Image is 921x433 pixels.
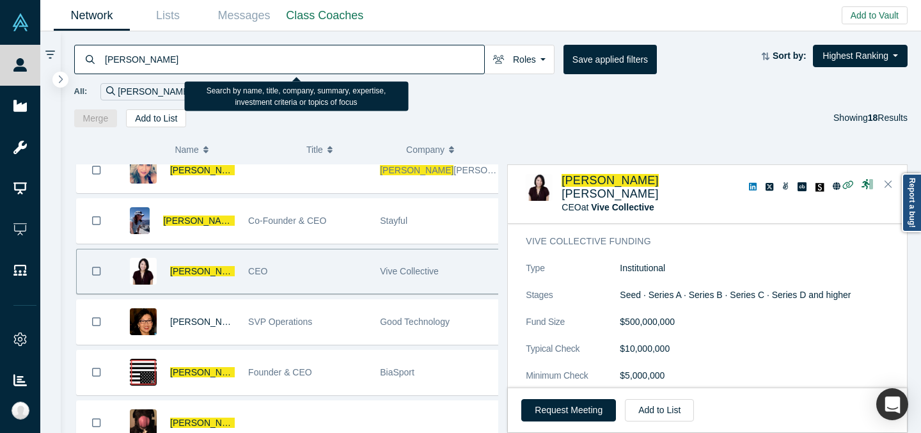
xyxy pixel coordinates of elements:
[248,216,326,226] span: Co-Founder & CEO
[406,136,492,163] button: Company
[380,317,450,327] span: Good Technology
[879,175,898,195] button: Close
[842,6,908,24] button: Add to Vault
[625,399,694,421] button: Add to List
[591,202,654,212] a: Vive Collective
[868,113,878,123] strong: 18
[282,1,368,31] a: Class Coaches
[484,45,555,74] button: Roles
[562,187,659,200] span: [PERSON_NAME]
[170,367,274,377] a: [PERSON_NAME]
[130,258,157,285] img: Cheryl Cheng's Profile Image
[170,317,244,327] a: [PERSON_NAME]
[170,165,244,175] span: [PERSON_NAME]
[130,157,157,184] img: Cheryl Marquez's Profile Image
[170,266,244,276] span: [PERSON_NAME]
[170,367,244,377] span: [PERSON_NAME]
[526,288,620,315] dt: Stages
[562,174,659,200] a: [PERSON_NAME][PERSON_NAME]
[175,136,198,163] span: Name
[100,83,207,100] div: [PERSON_NAME]
[77,300,116,344] button: Bookmark
[620,369,899,382] dd: $5,000,000
[521,399,616,421] button: Request Meeting
[191,84,201,99] button: Remove Filter
[833,109,908,127] div: Showing
[74,109,118,127] button: Merge
[130,1,206,31] a: Lists
[306,136,323,163] span: Title
[77,350,116,395] button: Bookmark
[130,207,150,234] img: Cheryl Rosner's Profile Image
[126,109,186,127] button: Add to List
[77,148,116,193] button: Bookmark
[380,367,414,377] span: BiaSport
[104,44,484,74] input: Search by name, title, company, summary, expertise, investment criteria or topics of focus
[306,136,393,163] button: Title
[175,136,293,163] button: Name
[526,315,620,342] dt: Fund Size
[74,85,88,98] span: All:
[248,367,312,377] span: Founder & CEO
[380,266,439,276] span: Vive Collective
[130,308,157,335] img: Cherlyn Chin's Profile Image
[170,418,244,428] span: [PERSON_NAME]
[526,235,881,248] h3: Vive Collective funding
[406,136,445,163] span: Company
[77,249,116,294] button: Bookmark
[526,369,620,396] dt: Minimum Check
[563,45,657,74] button: Save applied filters
[380,216,407,226] span: Stayful
[526,174,553,201] img: Cheryl Cheng's Profile Image
[773,51,807,61] strong: Sort by:
[206,1,282,31] a: Messages
[813,45,908,67] button: Highest Ranking
[620,342,899,356] dd: $10,000,000
[12,13,29,31] img: Alchemist Vault Logo
[77,199,116,243] button: Bookmark
[170,266,317,276] a: [PERSON_NAME]
[562,202,654,212] span: CEO at
[868,113,908,123] span: Results
[380,165,453,175] span: [PERSON_NAME]
[12,402,29,420] img: Ally Hoang's Account
[54,1,130,31] a: Network
[248,266,267,276] span: CEO
[620,288,899,302] dd: Seed · Series A · Series B · Series C · Series D and higher
[170,165,317,175] a: [PERSON_NAME]
[248,317,312,327] span: SVP Operations
[526,262,620,288] dt: Type
[902,173,921,232] a: Report a bug!
[130,359,157,386] img: Cheryl Kellond's Profile Image
[170,418,317,428] a: [PERSON_NAME]
[562,174,659,187] span: [PERSON_NAME]
[453,165,527,175] span: [PERSON_NAME]
[526,342,620,369] dt: Typical Check
[620,315,899,329] dd: $500,000,000
[163,216,237,226] span: [PERSON_NAME]
[620,262,899,275] dd: Institutional
[163,216,310,226] a: [PERSON_NAME]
